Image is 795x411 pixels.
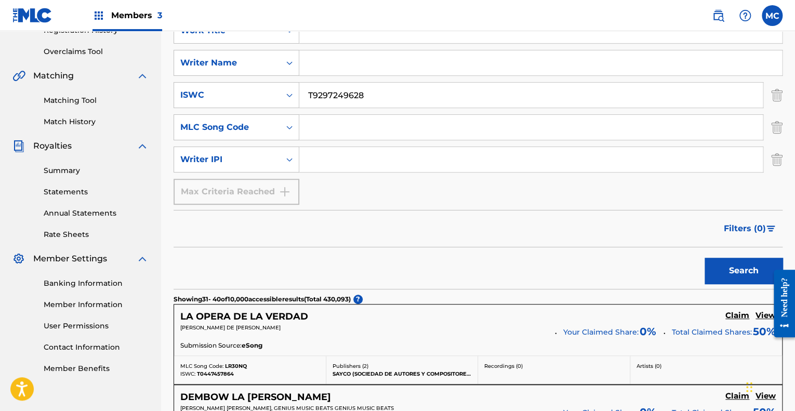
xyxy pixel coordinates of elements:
[333,370,472,378] p: SAYCO (SOCIEDAD DE AUTORES Y COMPOSITORES DE COLOMBIA)
[180,363,223,369] span: MLC Song Code:
[44,165,149,176] a: Summary
[766,261,795,345] iframe: Resource Center
[12,70,25,82] img: Matching
[739,9,751,22] img: help
[743,361,795,411] iframe: Chat Widget
[708,5,728,26] a: Public Search
[724,222,766,235] span: Filters ( 0 )
[44,116,149,127] a: Match History
[753,324,776,339] span: 50 %
[762,5,783,26] div: User Menu
[771,114,783,140] img: Delete Criterion
[44,321,149,332] a: User Permissions
[33,253,107,265] span: Member Settings
[44,187,149,197] a: Statements
[136,140,149,152] img: expand
[92,9,105,22] img: Top Rightsholders
[735,5,756,26] div: Help
[44,46,149,57] a: Overclaims Tool
[746,372,752,403] div: Drag
[180,57,274,69] div: Writer Name
[174,295,351,304] p: Showing 31 - 40 of 10,000 accessible results (Total 430,093 )
[771,82,783,108] img: Delete Criterion
[225,363,247,369] span: LR30NQ
[718,216,783,242] button: Filters (0)
[705,258,783,284] button: Search
[174,18,783,289] form: Search Form
[725,311,749,321] h5: Claim
[180,121,274,134] div: MLC Song Code
[771,147,783,173] img: Delete Criterion
[756,311,776,321] h5: View
[756,311,776,322] a: View
[44,208,149,219] a: Annual Statements
[136,70,149,82] img: expand
[12,253,25,265] img: Member Settings
[157,10,162,20] span: 3
[44,342,149,353] a: Contact Information
[333,362,472,370] p: Publishers ( 2 )
[180,153,274,166] div: Writer IPI
[712,9,724,22] img: search
[180,89,274,101] div: ISWC
[44,299,149,310] a: Member Information
[353,295,363,304] span: ?
[180,391,331,403] h5: DEMBOW LA BLANCA
[563,327,639,338] span: Your Claimed Share:
[637,362,776,370] p: Artists ( 0 )
[33,140,72,152] span: Royalties
[725,391,749,401] h5: Claim
[197,370,234,377] span: T0447457864
[44,278,149,289] a: Banking Information
[180,341,242,350] span: Submission Source:
[33,70,74,82] span: Matching
[672,327,752,337] span: Total Claimed Shares:
[136,253,149,265] img: expand
[44,95,149,106] a: Matching Tool
[484,362,624,370] p: Recordings ( 0 )
[180,311,308,323] h5: LA OPERA DE LA VERDAD
[766,226,775,232] img: filter
[111,9,162,21] span: Members
[12,140,25,152] img: Royalties
[180,324,281,331] span: [PERSON_NAME] DE [PERSON_NAME]
[44,229,149,240] a: Rate Sheets
[242,341,262,350] span: eSong
[640,324,656,339] span: 0 %
[180,370,195,377] span: ISWC:
[12,8,52,23] img: MLC Logo
[44,363,149,374] a: Member Benefits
